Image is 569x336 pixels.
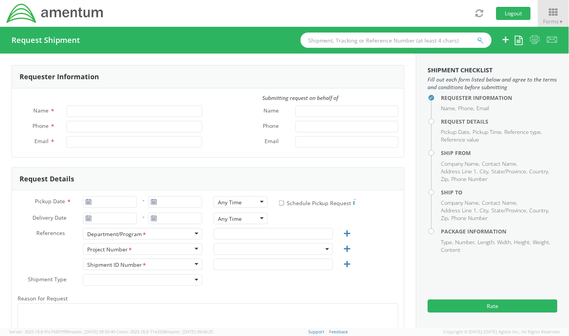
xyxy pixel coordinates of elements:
span: Client: 2025.18.0-71d3358 [116,329,213,335]
li: City [480,168,490,175]
li: Width [497,238,512,246]
li: Phone Number [452,214,488,222]
li: Address Line 1 [441,207,478,214]
li: Zip [441,175,450,183]
li: Height [514,238,531,246]
input: Schedule Pickup Request [279,201,284,206]
li: State/Province [492,168,528,175]
h4: Package Information [441,228,558,234]
li: Contact Name [482,199,518,207]
li: Contact Name [482,160,518,168]
li: Reference value [441,136,480,144]
span: Phone [33,122,49,129]
h4: Ship To [441,189,558,195]
li: Weight [533,238,551,246]
span: ▼ [559,18,564,25]
span: Email [265,137,279,146]
li: Phone Number [452,175,488,183]
h4: Ship From [441,150,558,156]
li: Company Name [441,199,480,207]
div: Project Number [87,246,133,254]
span: Email [34,137,49,145]
li: Type [441,238,454,246]
li: Number [455,238,476,246]
i: Submitting request on behalf of [263,94,338,101]
span: Fill out each form listed below and agree to the terms and conditions before submitting [428,76,558,91]
div: Any Time [218,199,242,206]
li: City [480,207,490,214]
li: Name [441,104,457,112]
li: Phone [458,104,475,112]
h3: Request Details [20,175,74,183]
a: Feedback [330,329,348,335]
div: Shipment ID Number [87,261,147,269]
li: Country [530,207,549,214]
li: Company Name [441,160,480,168]
label: Schedule Pickup Request [279,198,356,207]
li: Content [441,246,461,254]
span: Copyright © [DATE]-[DATE] Agistix Inc., All Rights Reserved [444,329,560,335]
h4: Requester Information [441,95,558,101]
span: master, [DATE] 09:50:40 [68,329,115,335]
li: Zip [441,214,450,222]
span: master, [DATE] 09:46:25 [166,329,213,335]
li: Pickup Time [473,128,503,136]
span: Pickup Date [35,197,65,205]
button: Rate [428,300,558,313]
li: Country [530,168,549,175]
h3: Shipment Checklist [428,67,558,74]
span: Name [264,107,279,116]
h3: Requester Information [20,73,99,81]
li: Address Line 1 [441,168,478,175]
div: Department/Program [87,230,147,238]
li: Reference type [505,128,542,136]
span: Forms [543,18,564,25]
a: Support [308,329,325,335]
span: Name [33,107,49,114]
img: dyn-intl-logo-049831509241104b2a82.png [6,3,104,24]
span: Server: 2025.19.0-91c74307f99 [9,329,115,335]
li: Length [478,238,496,246]
span: Shipment Type [28,276,67,284]
input: Shipment, Tracking or Reference Number (at least 4 chars) [301,33,492,48]
h4: Request Details [441,119,558,124]
span: Reason for Request [18,295,68,302]
span: Phone [263,122,279,131]
span: Delivery Date [33,214,67,223]
li: Pickup Date [441,128,471,136]
span: References [36,229,65,237]
li: State/Province [492,207,528,214]
div: Any Time [218,215,242,223]
li: Email [477,104,489,112]
button: Logout [496,7,531,20]
h4: Request Shipment [11,36,80,44]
